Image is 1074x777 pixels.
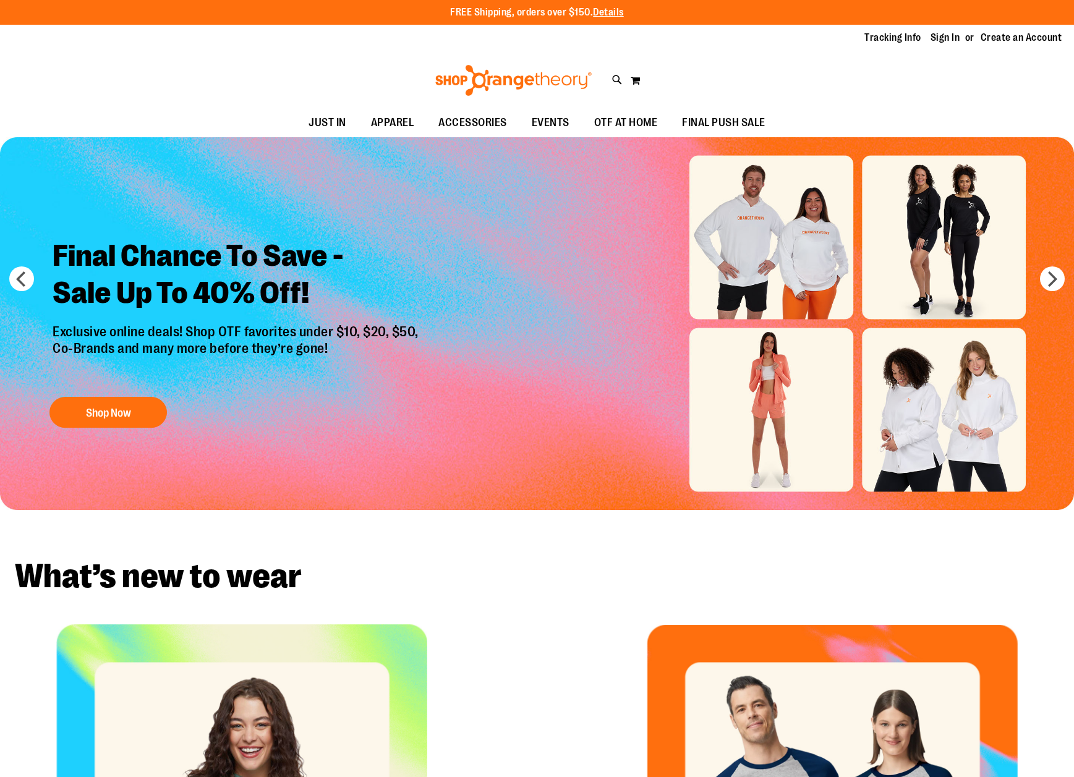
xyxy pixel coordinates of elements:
[438,109,507,137] span: ACCESSORIES
[594,109,658,137] span: OTF AT HOME
[296,109,359,137] a: JUST IN
[15,559,1059,593] h2: What’s new to wear
[9,266,34,291] button: prev
[359,109,427,137] a: APPAREL
[371,109,414,137] span: APPAREL
[682,109,765,137] span: FINAL PUSH SALE
[433,65,594,96] img: Shop Orangetheory
[864,31,921,45] a: Tracking Info
[426,109,519,137] a: ACCESSORIES
[43,229,431,325] h2: Final Chance To Save - Sale Up To 40% Off!
[309,109,346,137] span: JUST IN
[43,229,431,435] a: Final Chance To Save -Sale Up To 40% Off! Exclusive online deals! Shop OTF favorites under $10, $...
[981,31,1062,45] a: Create an Account
[670,109,778,137] a: FINAL PUSH SALE
[532,109,569,137] span: EVENTS
[519,109,582,137] a: EVENTS
[43,325,431,385] p: Exclusive online deals! Shop OTF favorites under $10, $20, $50, Co-Brands and many more before th...
[1040,266,1065,291] button: next
[931,31,960,45] a: Sign In
[49,397,167,428] button: Shop Now
[450,6,624,20] p: FREE Shipping, orders over $150.
[593,7,624,18] a: Details
[582,109,670,137] a: OTF AT HOME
